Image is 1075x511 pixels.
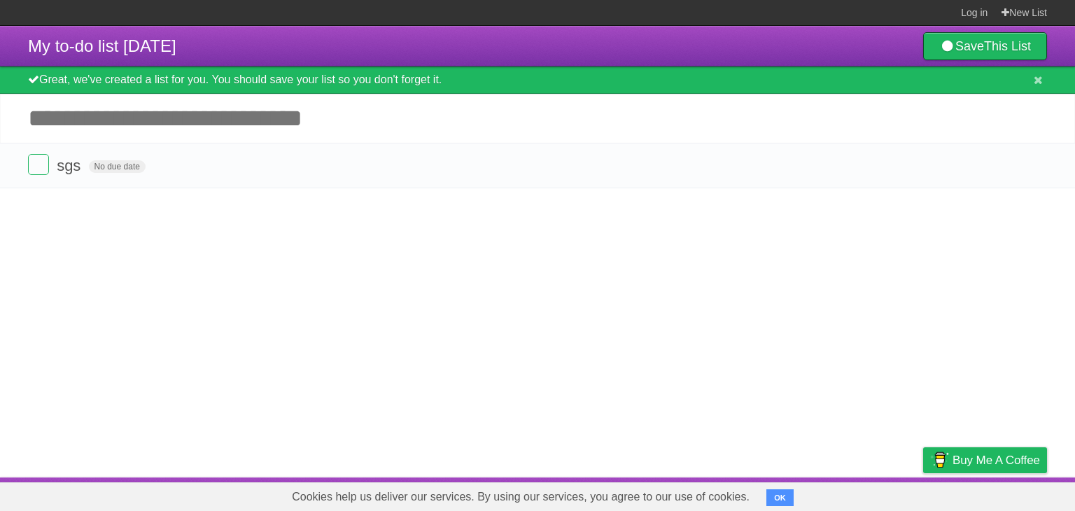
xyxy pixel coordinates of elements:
a: Suggest a feature [959,481,1047,507]
b: This List [984,39,1031,53]
a: About [737,481,766,507]
a: Buy me a coffee [923,447,1047,473]
span: Cookies help us deliver our services. By using our services, you agree to our use of cookies. [278,483,764,511]
img: Buy me a coffee [930,448,949,472]
span: No due date [89,160,146,173]
span: My to-do list [DATE] [28,36,176,55]
span: sgs [57,157,84,174]
a: Developers [783,481,840,507]
label: Done [28,154,49,175]
a: SaveThis List [923,32,1047,60]
span: Buy me a coffee [953,448,1040,472]
a: Terms [857,481,888,507]
a: Privacy [905,481,941,507]
button: OK [766,489,794,506]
